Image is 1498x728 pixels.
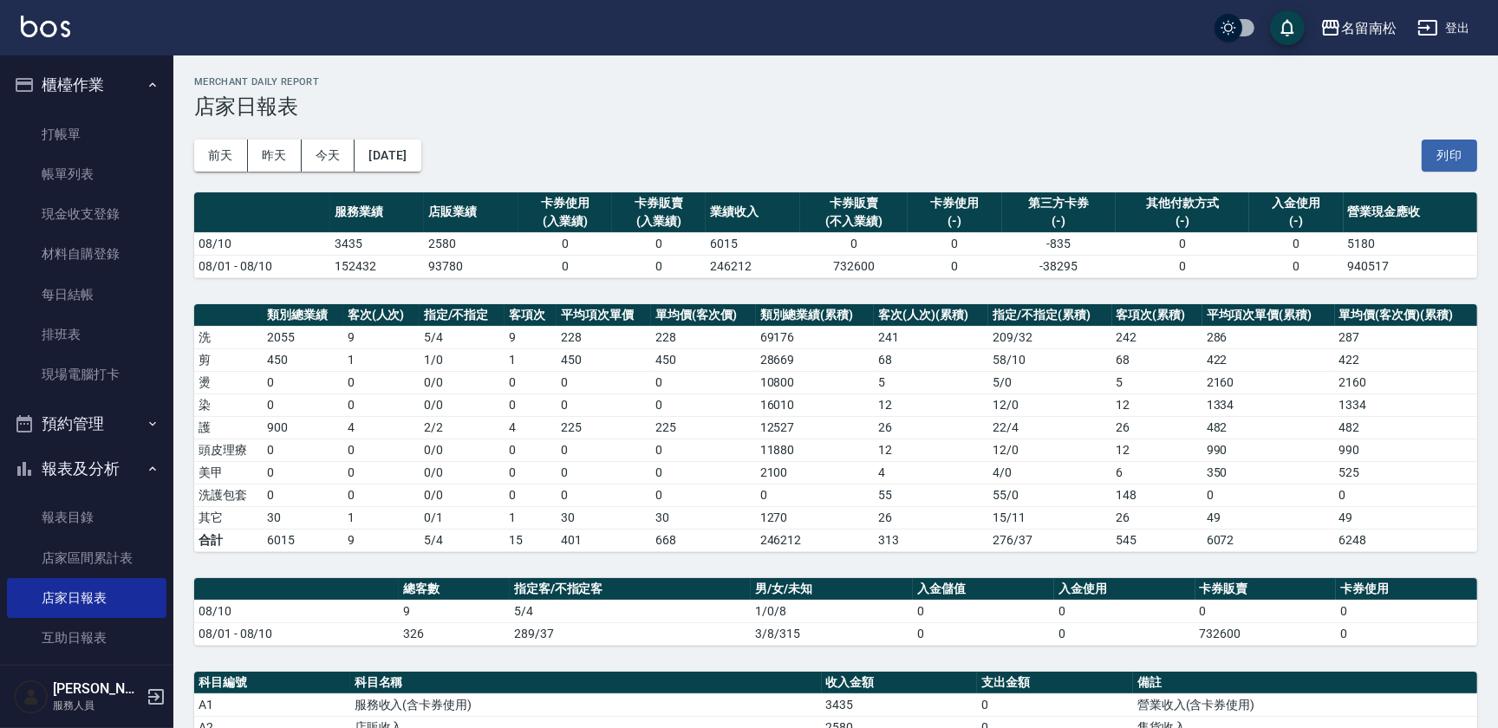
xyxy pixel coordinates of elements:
a: 互助日報表 [7,618,166,658]
img: Person [14,679,49,714]
td: 12 / 0 [988,393,1111,416]
td: 2 / 2 [420,416,505,439]
td: 0 [557,371,651,393]
button: 昨天 [248,140,302,172]
td: -835 [1002,232,1116,255]
td: 2160 [1202,371,1335,393]
td: 30 [651,506,755,529]
td: 0 [505,393,557,416]
td: 2055 [263,326,343,348]
a: 帳單列表 [7,154,166,194]
td: 30 [263,506,343,529]
td: 12 [874,439,988,461]
div: (入業績) [616,212,701,231]
td: 69176 [756,326,875,348]
button: 前天 [194,140,248,172]
button: 櫃檯作業 [7,62,166,107]
td: 2160 [1335,371,1477,393]
td: 0 [651,461,755,484]
td: 3/8/315 [751,622,913,645]
th: 服務業績 [330,192,424,233]
img: Logo [21,16,70,37]
td: 6072 [1202,529,1335,551]
th: 平均項次單價 [557,304,651,327]
td: 0 [1116,255,1249,277]
td: 55 / 0 [988,484,1111,506]
td: 5 [874,371,988,393]
th: 客項次 [505,304,557,327]
a: 材料自購登錄 [7,234,166,274]
td: 1 [343,348,420,371]
td: 3435 [330,232,424,255]
td: 525 [1335,461,1477,484]
div: 卡券使用 [523,194,608,212]
table: a dense table [194,192,1477,278]
td: 0 [651,439,755,461]
td: 0 [651,393,755,416]
td: 401 [557,529,651,551]
td: 68 [1112,348,1202,371]
td: A1 [194,693,350,716]
div: (入業績) [523,212,608,231]
td: 1 [505,506,557,529]
td: 0 [913,600,1054,622]
td: 0 [343,393,420,416]
td: 0 [1336,600,1477,622]
td: 0 [263,371,343,393]
td: 0 [505,484,557,506]
td: 合計 [194,529,263,551]
td: 12 [1112,393,1202,416]
h3: 店家日報表 [194,94,1477,119]
td: 286 [1202,326,1335,348]
td: 0 [612,232,706,255]
td: 1 [343,506,420,529]
td: 49 [1202,506,1335,529]
td: 0 [1249,232,1343,255]
td: 28669 [756,348,875,371]
td: 5/4 [420,529,505,551]
th: 類別總業績 [263,304,343,327]
th: 科目編號 [194,672,350,694]
td: 0 [343,484,420,506]
td: 9 [505,326,557,348]
th: 卡券販賣 [1195,578,1337,601]
a: 店家日報表 [7,578,166,618]
td: 0 [913,622,1054,645]
td: 5 / 4 [420,326,505,348]
td: 450 [557,348,651,371]
td: 08/10 [194,232,330,255]
div: 名留南松 [1341,17,1397,39]
td: 350 [1202,461,1335,484]
td: 洗 [194,326,263,348]
td: 12 [1112,439,1202,461]
div: 其他付款方式 [1120,194,1245,212]
td: 0 [557,484,651,506]
td: 209 / 32 [988,326,1111,348]
a: 每日結帳 [7,275,166,315]
td: 4 [343,416,420,439]
td: 450 [263,348,343,371]
td: 422 [1335,348,1477,371]
td: 1334 [1202,393,1335,416]
td: 0 [612,255,706,277]
th: 備註 [1133,672,1477,694]
th: 總客數 [399,578,510,601]
td: 0 [557,393,651,416]
td: 545 [1112,529,1202,551]
td: 9 [343,326,420,348]
a: 打帳單 [7,114,166,154]
td: 0 [518,232,612,255]
td: 0 [505,461,557,484]
td: 58 / 10 [988,348,1111,371]
td: 1 [505,348,557,371]
td: 26 [874,416,988,439]
td: 68 [874,348,988,371]
td: 0 [518,255,612,277]
td: 服務收入(含卡券使用) [350,693,822,716]
td: 12 [874,393,988,416]
td: 08/10 [194,600,399,622]
button: 今天 [302,140,355,172]
th: 收入金額 [822,672,978,694]
td: 0 [343,439,420,461]
td: 0 [263,393,343,416]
